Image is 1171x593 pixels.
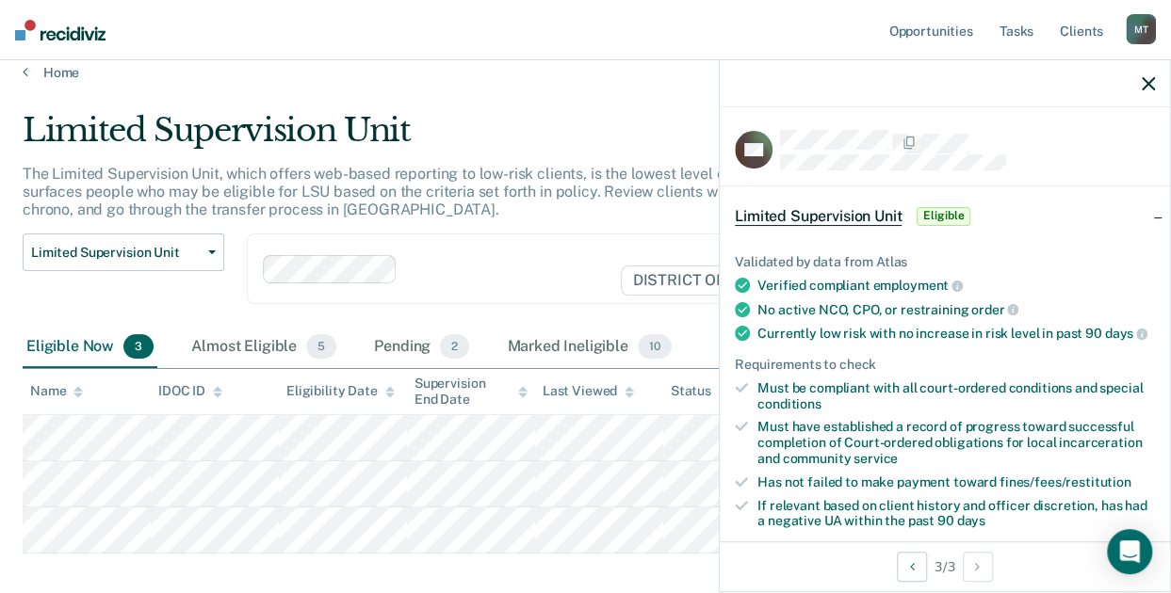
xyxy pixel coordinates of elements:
div: Limited Supervision UnitEligible [720,186,1170,247]
div: Requirements to check [735,357,1155,373]
div: Supervision End Date [415,376,528,408]
div: Currently low risk with no increase in risk level in past 90 [757,325,1155,342]
span: 3 [123,334,154,359]
a: Home [23,64,1148,81]
div: Marked Ineligible [503,327,675,368]
div: Limited Supervision Unit [23,111,1077,165]
span: fines/fees/restitution [1000,474,1131,489]
div: Name [30,383,83,399]
img: Recidiviz [15,20,106,40]
div: Eligibility Date [286,383,395,399]
span: days [1104,326,1147,341]
div: IDOC ID [158,383,222,399]
span: employment [872,278,962,293]
span: DISTRICT OFFICE 2, [GEOGRAPHIC_DATA] [621,265,959,296]
div: Status [671,383,711,399]
div: Has not failed to make payment toward [757,474,1155,490]
div: Must have established a record of progress toward successful completion of Court-ordered obligati... [757,419,1155,466]
button: Next Opportunity [963,552,993,582]
div: Almost Eligible [187,327,340,368]
span: 2 [440,334,469,359]
div: Eligible Now [23,327,157,368]
div: Validated by data from Atlas [735,254,1155,270]
div: Last Viewed [543,383,634,399]
div: Pending [370,327,473,368]
div: Open Intercom Messenger [1107,529,1152,574]
p: The Limited Supervision Unit, which offers web-based reporting to low-risk clients, is the lowest... [23,165,1055,218]
div: M T [1126,14,1156,44]
div: No active NCO, CPO, or restraining [757,301,1155,318]
span: days [956,513,984,528]
span: order [971,302,1018,317]
div: Verified compliant [757,277,1155,294]
div: If relevant based on client history and officer discretion, has had a negative UA within the past 90 [757,498,1155,530]
span: Limited Supervision Unit [735,207,902,226]
span: 10 [638,334,672,359]
span: Limited Supervision Unit [31,245,201,261]
button: Previous Opportunity [897,552,927,582]
span: service [854,451,898,466]
div: 3 / 3 [720,541,1170,591]
span: 5 [306,334,336,359]
div: Must be compliant with all court-ordered conditions and special conditions [757,380,1155,412]
span: Eligible [917,207,970,226]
